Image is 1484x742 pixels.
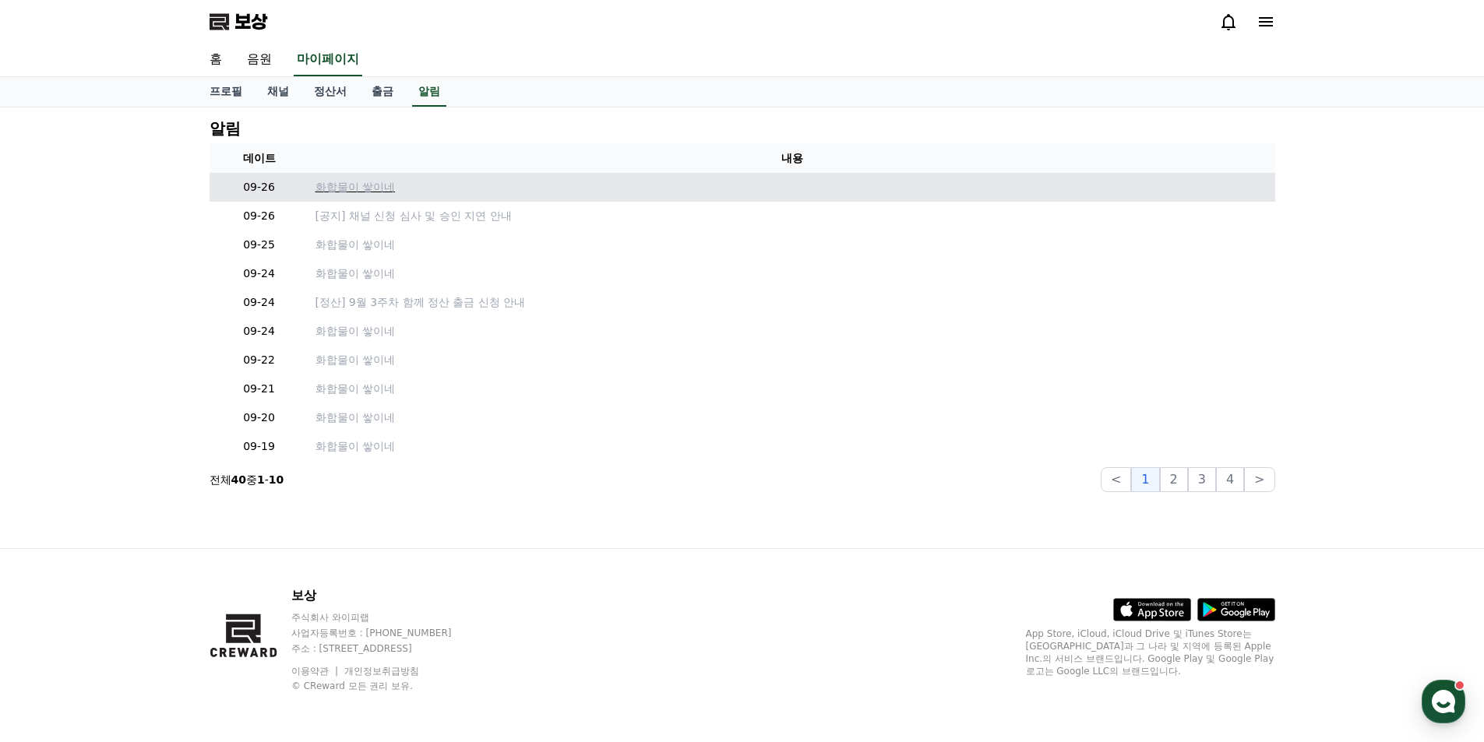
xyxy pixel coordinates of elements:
[344,666,419,677] a: 개인정보취급방침
[1101,467,1131,492] button: <
[234,44,284,76] a: 음원
[257,473,265,486] font: 1
[243,152,276,164] font: 데이트
[243,325,275,337] font: 09-24
[210,51,222,66] font: 홈
[267,85,289,97] font: 채널
[243,238,275,251] font: 09-25
[210,9,267,34] a: 보상
[315,438,1269,455] a: 화합물이 쌓이네
[315,266,1269,282] a: 화합물이 쌓이네
[418,85,440,97] font: 알림
[315,410,1269,426] a: 화합물이 쌓이네
[201,494,299,533] a: 설정
[315,237,1269,253] a: 화합물이 쌓이네
[291,588,316,603] font: 보상
[314,85,347,97] font: 정산서
[265,473,269,486] font: -
[1111,472,1121,487] font: <
[269,473,284,486] font: 10
[315,208,1269,224] a: [공지] 채널 신청 심사 및 승인 지연 안내
[5,494,103,533] a: 홈
[241,517,259,529] span: 설정
[291,680,413,691] font: © CReward 모든 권리 보유.
[1188,467,1216,492] button: 3
[247,51,272,66] font: 음원
[1254,472,1264,487] font: >
[197,77,255,107] a: 프로필
[243,353,275,366] font: 09-22
[315,323,1269,339] a: 화합물이 쌓이네
[291,666,340,677] a: 이용약관
[1170,472,1178,487] font: 2
[315,294,1269,311] a: [정산] 9월 3주차 함께 정산 출금 신청 안내
[412,77,446,107] a: 알림
[359,77,406,107] a: 출금
[781,152,803,164] font: 내용
[246,473,257,486] font: 중
[1244,467,1274,492] button: >
[315,238,395,251] font: 화합물이 쌓이네
[315,382,395,395] font: 화합물이 쌓이네
[1026,628,1274,677] font: App Store, iCloud, iCloud Drive 및 iTunes Store는 [GEOGRAPHIC_DATA]과 그 나라 및 지역에 등록된 Apple Inc.의 서비스...
[143,518,161,530] span: 대화
[210,473,231,486] font: 전체
[294,44,362,76] a: 마이페이지
[315,353,395,366] font: 화합물이 쌓이네
[243,209,275,222] font: 09-26
[1160,467,1188,492] button: 2
[315,296,526,308] font: [정산] 9월 3주차 함께 정산 출금 신청 안내
[315,179,1269,195] a: 화합물이 쌓이네
[243,181,275,193] font: 09-26
[1141,472,1149,487] font: 1
[243,382,275,395] font: 09-21
[291,612,369,623] font: 주식회사 와이피랩
[210,85,242,97] font: 프로필
[301,77,359,107] a: 정산서
[291,666,329,677] font: 이용약관
[231,473,246,486] font: 40
[1131,467,1159,492] button: 1
[372,85,393,97] font: 출금
[315,181,395,193] font: 화합물이 쌓이네
[234,11,267,33] font: 보상
[315,325,395,337] font: 화합물이 쌓이네
[297,51,359,66] font: 마이페이지
[315,411,395,424] font: 화합물이 쌓이네
[210,119,241,138] font: 알림
[243,296,275,308] font: 09-24
[49,517,58,529] span: 홈
[1198,472,1206,487] font: 3
[1226,472,1234,487] font: 4
[291,643,412,654] font: 주소 : [STREET_ADDRESS]
[291,628,452,638] font: 사업자등록번호 : [PHONE_NUMBER]
[197,44,234,76] a: 홈
[103,494,201,533] a: 대화
[255,77,301,107] a: 채널
[243,411,275,424] font: 09-20
[315,267,395,280] font: 화합물이 쌓이네
[315,381,1269,397] a: 화합물이 쌓이네
[315,352,1269,368] a: 화합물이 쌓이네
[315,209,512,222] font: [공지] 채널 신청 심사 및 승인 지연 안내
[315,440,395,452] font: 화합물이 쌓이네
[243,267,275,280] font: 09-24
[1216,467,1244,492] button: 4
[243,440,275,452] font: 09-19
